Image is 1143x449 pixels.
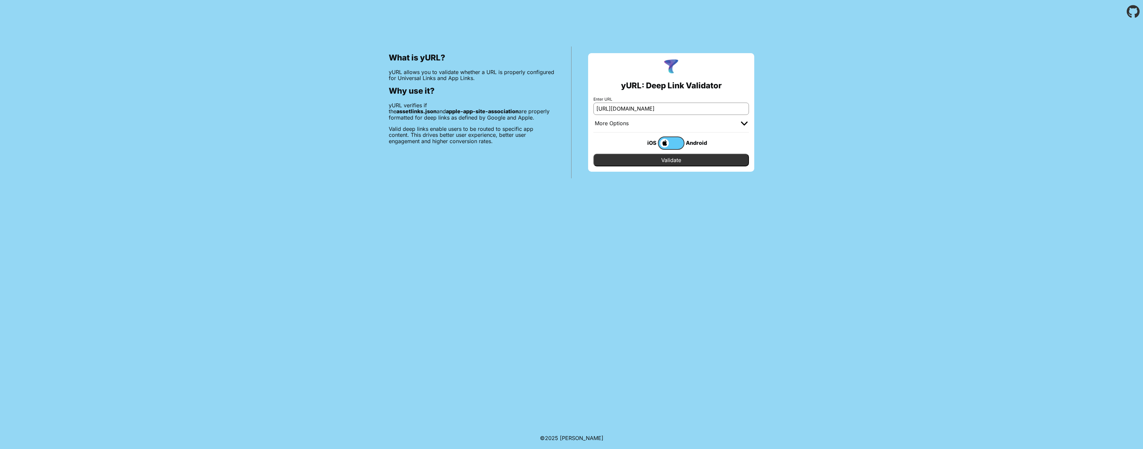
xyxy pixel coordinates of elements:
h2: What is yURL? [389,53,555,62]
h2: yURL: Deep Link Validator [621,81,722,90]
img: yURL Logo [663,58,680,76]
label: Enter URL [593,97,749,102]
span: 2025 [545,435,558,441]
input: Validate [593,154,749,166]
p: yURL verifies if the and are properly formatted for deep links as defined by Google and Apple. [389,102,555,121]
b: apple-app-site-association [446,108,519,115]
p: yURL allows you to validate whether a URL is properly configured for Universal Links and App Links. [389,69,555,81]
p: Valid deep links enable users to be routed to specific app content. This drives better user exper... [389,126,555,144]
h2: Why use it? [389,86,555,96]
input: e.g. https://app.chayev.com/xyx [593,103,749,115]
a: Michael Ibragimchayev's Personal Site [560,435,603,441]
div: iOS [631,138,658,147]
footer: © [540,427,603,449]
div: Android [684,138,711,147]
b: assetlinks.json [396,108,437,115]
img: chevron [741,122,748,126]
div: More Options [595,120,629,127]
